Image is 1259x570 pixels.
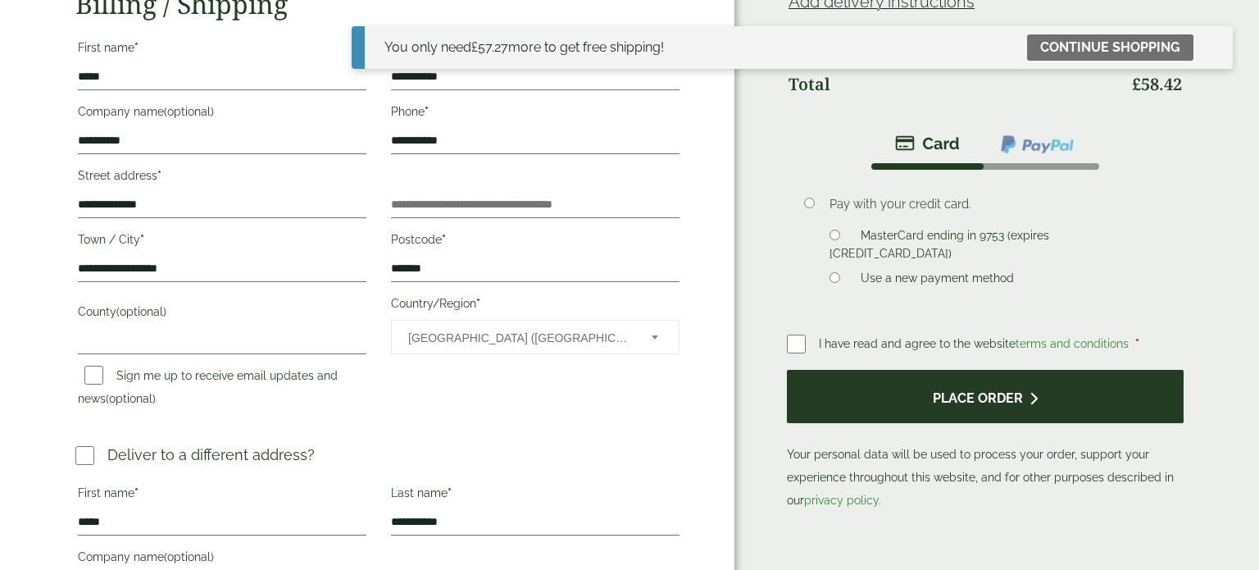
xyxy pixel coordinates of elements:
p: Deliver to a different address? [107,444,315,466]
label: County [78,300,366,328]
abbr: required [157,169,161,182]
span: £ [1132,73,1141,95]
abbr: required [134,486,139,499]
p: Your personal data will be used to process your order, support your experience throughout this we... [787,370,1184,512]
span: (optional) [106,392,156,405]
label: Postcode [391,228,679,256]
label: Street address [78,164,366,192]
abbr: required [442,233,446,246]
label: Sign me up to receive email updates and news [78,369,338,410]
abbr: required [476,297,480,310]
abbr: required [448,486,452,499]
abbr: required [1135,337,1139,350]
span: United Kingdom (UK) [408,321,629,355]
label: Last name [391,481,679,509]
img: ppcp-gateway.png [999,134,1075,155]
span: (optional) [116,305,166,318]
label: First name [78,36,366,64]
th: VAT [789,23,1120,62]
label: Country/Region [391,292,679,320]
span: 57.27 [471,39,508,55]
label: First name [78,481,366,509]
label: Phone [391,100,679,128]
input: Sign me up to receive email updates and news(optional) [84,366,103,385]
abbr: required [134,41,139,54]
img: stripe.png [895,134,960,153]
bdi: 58.42 [1132,73,1182,95]
a: privacy policy [804,494,879,507]
label: MasterCard ending in 9753 (expires [CREDIT_CARD_DATA]) [829,229,1049,265]
abbr: required [140,233,144,246]
a: terms and conditions [1016,337,1129,350]
span: Country/Region [391,320,679,354]
a: Continue shopping [1027,34,1193,61]
abbr: required [425,105,429,118]
div: You only need more to get free shipping! [384,38,664,57]
p: Pay with your credit card. [829,195,1158,213]
span: I have read and agree to the website [819,337,1132,350]
label: Company name [78,100,366,128]
label: Town / City [78,228,366,256]
span: (optional) [164,550,214,563]
label: Use a new payment method [854,271,1020,290]
span: (optional) [164,105,214,118]
th: Total [789,64,1120,104]
span: £ [471,39,478,55]
button: Place order [787,370,1184,423]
